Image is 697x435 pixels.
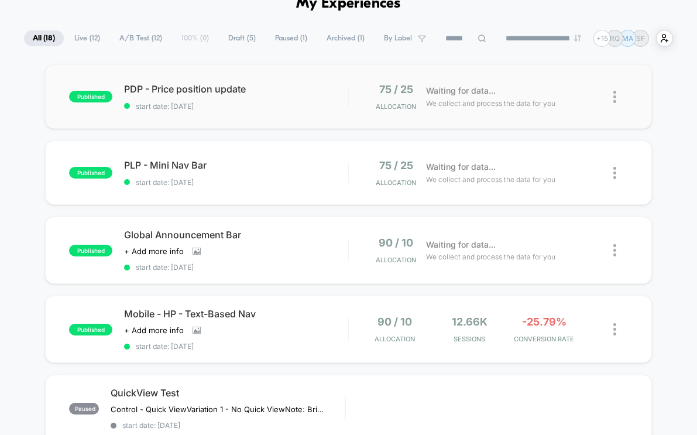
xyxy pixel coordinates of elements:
[522,316,566,328] span: -25.79%
[24,30,64,46] span: All ( 18 )
[377,316,412,328] span: 90 / 10
[613,244,616,256] img: close
[111,421,345,430] span: start date: [DATE]
[376,102,416,111] span: Allocation
[379,159,413,172] span: 75 / 25
[124,229,348,241] span: Global Announcement Bar
[426,174,555,185] span: We collect and process the data for you
[593,30,610,47] div: + 15
[622,34,633,43] p: MA
[124,308,348,320] span: Mobile - HP - Text-Based Nav
[124,83,348,95] span: PDP - Price position update
[111,387,345,399] span: QuickView Test
[376,256,416,264] span: Allocation
[613,323,616,335] img: close
[69,245,112,256] span: published
[426,98,555,109] span: We collect and process the data for you
[124,326,184,335] span: + Add more info
[69,403,99,415] span: paused
[124,102,348,111] span: start date: [DATE]
[375,335,415,343] span: Allocation
[426,238,496,251] span: Waiting for data...
[111,30,171,46] span: A/B Test ( 12 )
[69,91,112,102] span: published
[69,324,112,335] span: published
[510,335,578,343] span: CONVERSION RATE
[384,34,412,43] span: By Label
[124,159,348,171] span: PLP - Mini Nav Bar
[124,342,348,351] span: start date: [DATE]
[69,167,112,179] span: published
[376,179,416,187] span: Allocation
[426,160,496,173] span: Waiting for data...
[124,178,348,187] span: start date: [DATE]
[219,30,265,46] span: Draft ( 5 )
[613,167,616,179] img: close
[426,84,496,97] span: Waiting for data...
[66,30,109,46] span: Live ( 12 )
[574,35,581,42] img: end
[610,34,620,43] p: RQ
[379,237,413,249] span: 90 / 10
[111,405,328,414] span: Control - Quick ViewVariation 1 - No Quick ViewNote: Brighton released QV to production on [DATE]
[379,83,413,95] span: 75 / 25
[452,316,487,328] span: 12.66k
[435,335,504,343] span: Sessions
[613,91,616,103] img: close
[426,251,555,262] span: We collect and process the data for you
[318,30,373,46] span: Archived ( 1 )
[124,263,348,272] span: start date: [DATE]
[266,30,316,46] span: Paused ( 1 )
[124,246,184,256] span: + Add more info
[636,34,645,43] p: SF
